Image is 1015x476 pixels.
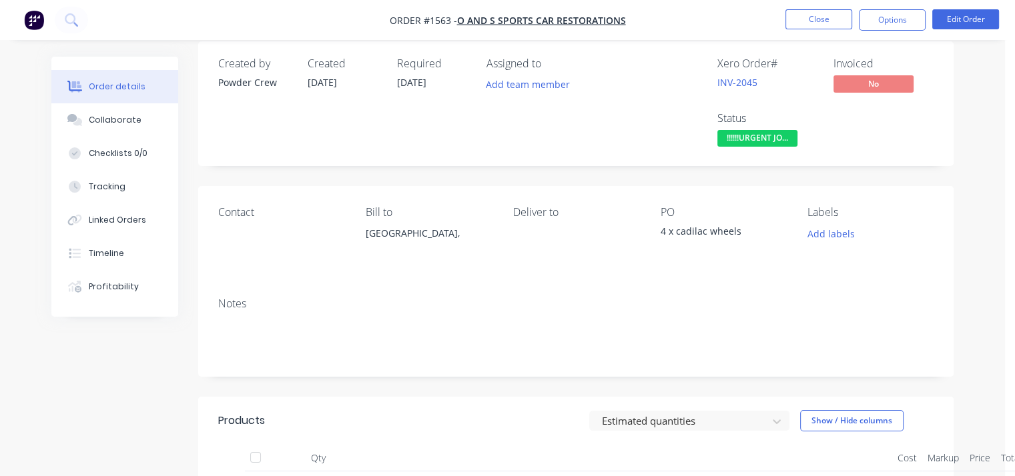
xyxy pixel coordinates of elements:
div: 4 x cadilac wheels [660,224,786,243]
button: Add team member [486,75,577,93]
img: Factory [24,10,44,30]
span: [DATE] [397,76,426,89]
div: Order details [89,81,145,93]
span: !!!!!!URGENT JO... [717,130,797,147]
div: Profitability [89,281,139,293]
span: [DATE] [308,76,337,89]
a: O and S sports car restorations [457,14,626,27]
span: Order #1563 - [390,14,457,27]
div: Price [964,445,996,471]
div: Products [218,413,265,429]
div: PO [660,206,786,219]
div: Linked Orders [89,214,146,226]
div: [GEOGRAPHIC_DATA], [366,224,492,267]
div: Powder Crew [218,75,292,89]
a: INV-2045 [717,76,757,89]
button: Profitability [51,270,178,303]
div: Contact [218,206,344,219]
div: Created [308,57,381,70]
button: Edit Order [932,9,999,29]
button: Add labels [800,224,862,242]
div: Deliver to [513,206,639,219]
button: Order details [51,70,178,103]
button: Tracking [51,170,178,203]
div: [GEOGRAPHIC_DATA], [366,224,492,243]
div: Xero Order # [717,57,817,70]
div: Labels [807,206,934,219]
div: Cost [892,445,922,471]
button: Checklists 0/0 [51,137,178,170]
div: Checklists 0/0 [89,147,147,159]
button: Options [859,9,926,31]
div: Bill to [366,206,492,219]
button: Linked Orders [51,203,178,237]
button: Close [785,9,852,29]
div: Status [717,112,817,125]
div: Created by [218,57,292,70]
button: Timeline [51,237,178,270]
span: No [833,75,914,92]
div: Qty [278,445,358,471]
div: Assigned to [486,57,620,70]
div: Timeline [89,247,124,259]
div: Collaborate [89,114,141,126]
button: !!!!!!URGENT JO... [717,130,797,150]
div: Required [397,57,470,70]
button: Show / Hide columns [800,410,904,431]
div: Notes [218,297,934,310]
div: Tracking [89,181,125,193]
div: Invoiced [833,57,934,70]
button: Add team member [479,75,577,93]
button: Collaborate [51,103,178,137]
div: Markup [922,445,964,471]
